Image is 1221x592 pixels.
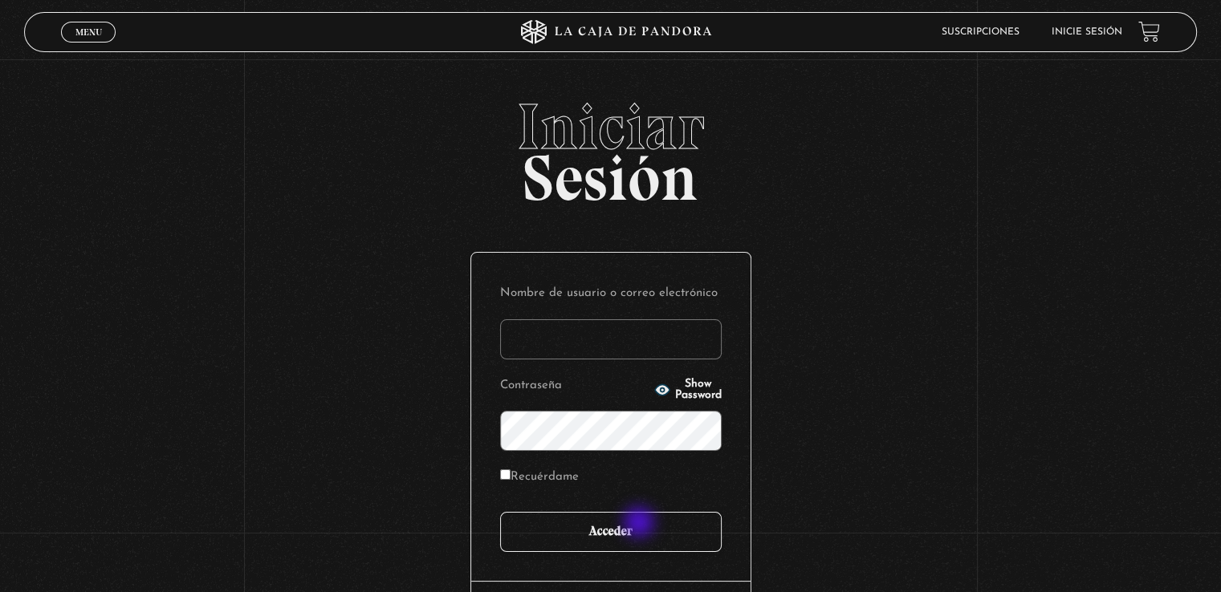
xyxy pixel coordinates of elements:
a: Inicie sesión [1052,27,1122,37]
input: Acceder [500,512,722,552]
h2: Sesión [24,95,1196,197]
label: Recuérdame [500,465,579,490]
button: Show Password [654,379,722,401]
span: Cerrar [70,41,108,52]
a: Suscripciones [942,27,1020,37]
span: Menu [75,27,102,37]
span: Show Password [675,379,722,401]
a: View your shopping cart [1138,21,1160,43]
label: Nombre de usuario o correo electrónico [500,282,722,306]
span: Iniciar [24,95,1196,159]
input: Recuérdame [500,469,511,480]
label: Contraseña [500,374,649,399]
